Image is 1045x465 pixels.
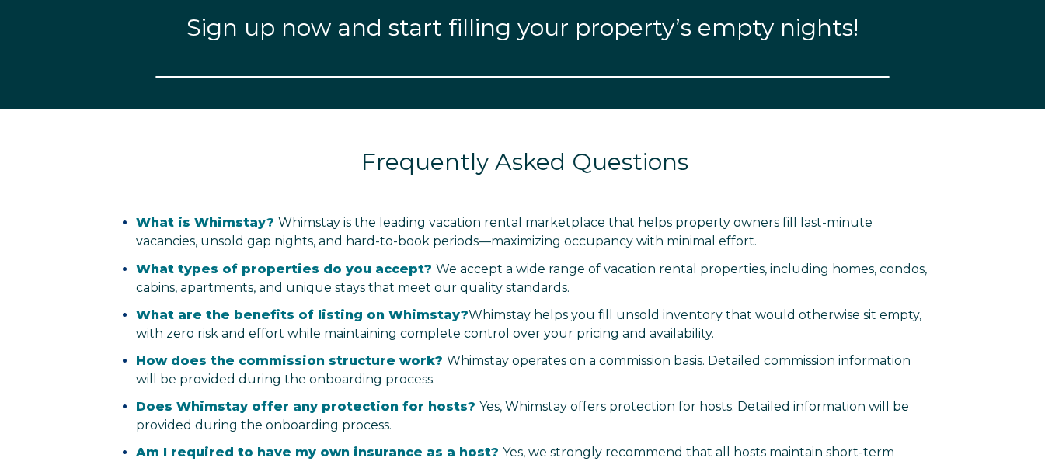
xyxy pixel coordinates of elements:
[136,353,443,368] span: How does the commission structure work?
[136,307,469,322] strong: What are the benefits of listing on Whimstay?
[136,399,475,414] span: Does Whimstay offer any protection for hosts?
[136,445,499,460] span: Am I required to have my own insurance as a host?
[361,147,688,176] span: Frequently Asked Questions
[136,399,909,432] span: Yes, Whimstay offers protection for hosts. Detailed information will be provided during the onboa...
[136,262,432,276] span: What types of properties do you accept?
[136,215,873,248] span: Whimstay is the leading vacation rental marketplace that helps property owners fill last-minute v...
[136,353,911,387] span: Whimstay operates on a commission basis. Detailed commission information will be provided during ...
[136,307,921,341] span: Whimstay helps you fill unsold inventory that would otherwise sit empty, with zero risk and effor...
[136,262,927,295] span: We accept a wide range of vacation rental properties, including homes, condos, cabins, apartments...
[186,13,859,42] span: Sign up now and start filling your property’s empty nights!
[136,215,274,230] span: What is Whimstay?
